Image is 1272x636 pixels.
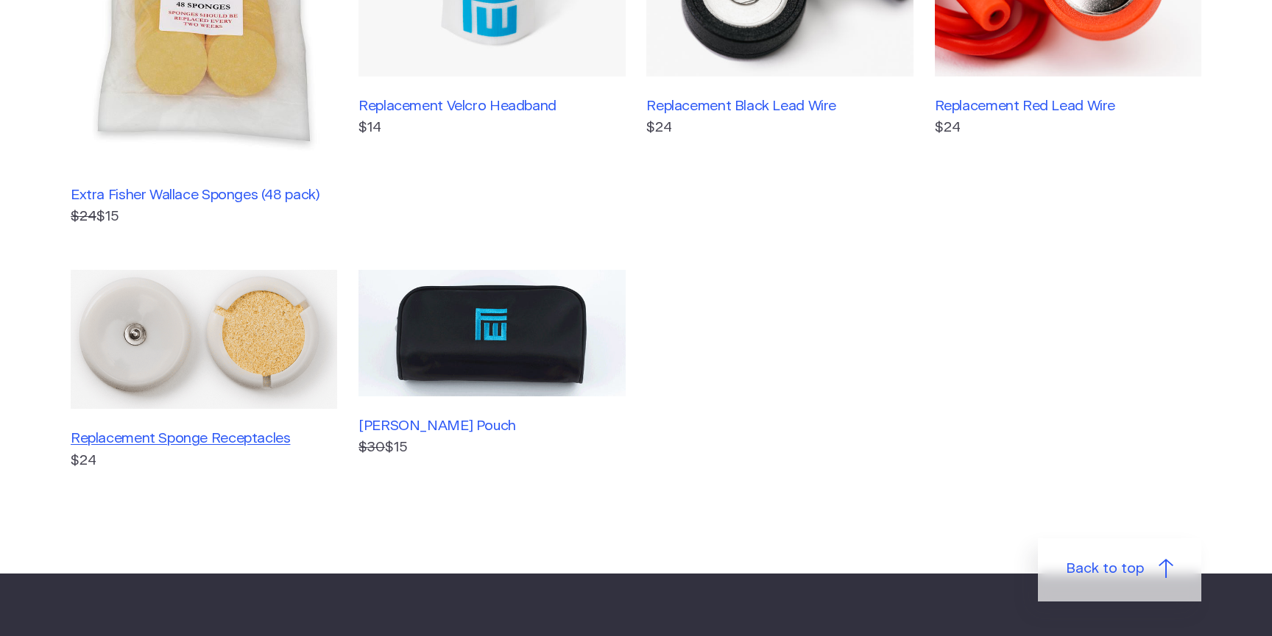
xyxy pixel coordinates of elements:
[71,207,337,228] p: $15
[935,118,1201,139] p: $24
[646,98,913,115] h3: Replacement Black Lead Wire
[358,270,625,471] a: [PERSON_NAME] Pouch $30$15
[358,118,625,139] p: $14
[358,98,625,115] h3: Replacement Velcro Headband
[71,187,337,204] h3: Extra Fisher Wallace Sponges (48 pack)
[71,210,96,224] s: $24
[1066,559,1144,580] span: Back to top
[71,451,337,472] p: $24
[71,430,337,447] h3: Replacement Sponge Receptacles
[358,270,625,396] img: Fisher Wallace Pouch
[71,270,337,409] img: Replacement Sponge Receptacles
[1038,538,1201,601] a: Back to top
[358,440,385,454] s: $30
[646,118,913,139] p: $24
[358,437,625,459] p: $15
[935,98,1201,115] h3: Replacement Red Lead Wire
[358,418,625,435] h3: [PERSON_NAME] Pouch
[71,270,337,471] a: Replacement Sponge Receptacles$24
